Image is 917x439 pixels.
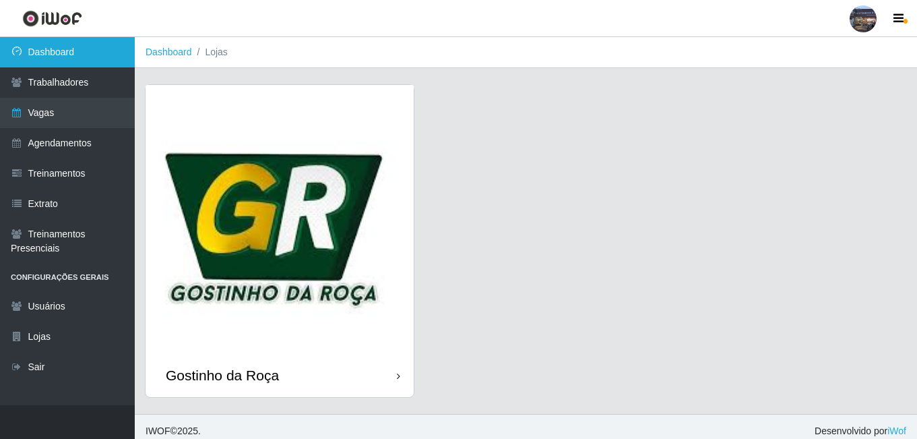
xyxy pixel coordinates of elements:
li: Lojas [192,45,228,59]
a: Dashboard [146,47,192,57]
a: iWof [887,426,906,436]
span: IWOF [146,426,170,436]
img: CoreUI Logo [22,10,82,27]
span: © 2025 . [146,424,201,438]
span: Desenvolvido por [815,424,906,438]
div: Gostinho da Roça [166,367,279,384]
img: cardImg [146,85,414,353]
a: Gostinho da Roça [146,85,414,397]
nav: breadcrumb [135,37,917,68]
